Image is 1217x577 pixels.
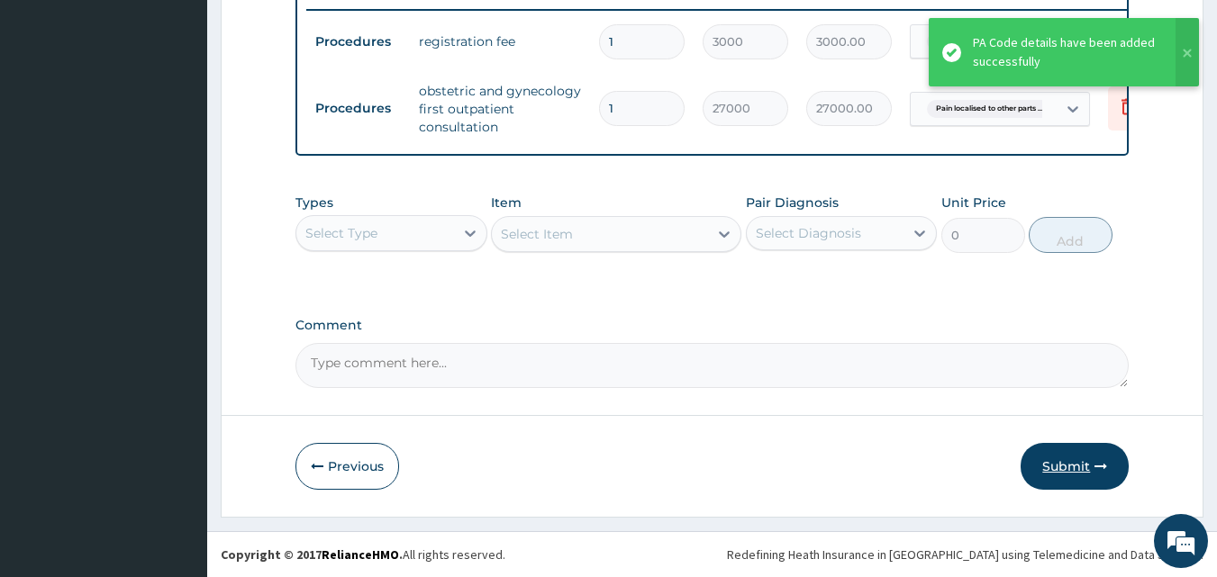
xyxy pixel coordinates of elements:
[491,194,522,212] label: Item
[295,443,399,490] button: Previous
[295,318,1130,333] label: Comment
[9,385,343,448] textarea: Type your message and hit 'Enter'
[727,545,1203,563] div: Redefining Heath Insurance in [GEOGRAPHIC_DATA] using Telemedicine and Data Science!
[305,224,377,242] div: Select Type
[746,194,839,212] label: Pair Diagnosis
[295,195,333,211] label: Types
[1021,443,1129,490] button: Submit
[1029,217,1113,253] button: Add
[927,32,1052,50] span: Pain localised to other parts ...
[104,174,249,356] span: We're online!
[94,101,303,124] div: Chat with us now
[322,546,399,563] a: RelianceHMO
[221,546,403,563] strong: Copyright © 2017 .
[207,531,1217,577] footer: All rights reserved.
[33,90,73,135] img: d_794563401_company_1708531726252_794563401
[295,9,339,52] div: Minimize live chat window
[306,25,410,59] td: Procedures
[306,92,410,125] td: Procedures
[410,23,590,59] td: registration fee
[973,33,1158,71] div: PA Code details have been added successfully
[756,224,861,242] div: Select Diagnosis
[410,73,590,145] td: obstetric and gynecology first outpatient consultation
[927,100,1052,118] span: Pain localised to other parts ...
[941,194,1006,212] label: Unit Price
